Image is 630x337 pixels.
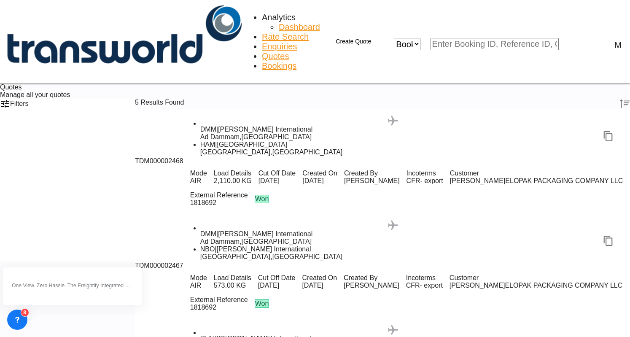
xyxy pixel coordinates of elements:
span: Won [255,300,269,307]
div: DestinationJomo Kenyatta International Kenya [200,245,586,261]
span: Filters [10,100,135,108]
span: Help [587,40,598,50]
span: Incoterms [407,170,443,177]
span: 2,110.00 KG [214,177,252,184]
div: CFR export [406,282,443,289]
span: Rate Search [262,32,309,41]
span: Won [255,195,269,203]
span: Incoterms [406,274,443,282]
span: DMM [PERSON_NAME] International [200,126,312,133]
span: Customer [450,170,623,177]
span: 1818692 [190,199,248,207]
div: M [614,40,622,50]
div: - export [420,282,443,289]
span: Ad Dammam [200,133,242,140]
a: Enquiries [262,42,297,51]
md-icon: icon-chevron-down [420,39,431,49]
md-icon: assets/icons/custom/copyQuote.svg [603,131,613,141]
span: [GEOGRAPHIC_DATA] [200,253,272,260]
span: HAM [GEOGRAPHIC_DATA] [200,141,287,148]
span: | [216,126,218,133]
span: | [215,245,216,253]
span: NBO [PERSON_NAME] International [200,245,311,253]
span: Mohammed Shahil [344,177,400,185]
div: CFR [406,282,420,289]
span: AIR [190,282,207,289]
span: Cut Off Date [258,170,296,177]
span: Mode [190,170,207,177]
span: 573.00 KG [214,282,246,289]
span: Mode [190,274,207,282]
span: [GEOGRAPHIC_DATA] [242,238,312,245]
div: OriginKing Fahd International Saudi Arabia [200,126,586,141]
div: - export [420,177,443,185]
md-icon: icon-plus 400-fg [326,37,336,47]
span: [GEOGRAPHIC_DATA] [242,133,312,140]
span: [GEOGRAPHIC_DATA] [272,148,343,156]
md-icon: assets/icons/custom/roll-o-plane.svg [388,325,398,335]
span: , [240,238,241,245]
span: Ad Dammam [200,238,242,245]
span: Created By [344,274,399,282]
span: icon-magnify [559,38,569,50]
span: Load Details [214,274,251,282]
span: ELOPAK PACKAGING COMPANY LLC [505,177,623,184]
span: 1818692 [190,304,248,311]
button: Copy Quote [590,233,627,248]
md-icon: assets/icons/custom/roll-o-plane.svg [388,220,398,230]
div: CFR [407,177,420,185]
span: 6 Oct 2025 [258,282,296,289]
span: DMM [PERSON_NAME] International [200,230,312,237]
md-icon: assets/icons/custom/copyQuote.svg [603,236,613,246]
span: External Reference [190,296,248,304]
button: Copy Quote [590,128,627,143]
span: TDM000002468 [135,157,183,165]
span: Customer [450,274,623,282]
span: ELOPAK PACKAGING COMPANY LLC [505,282,622,289]
div: CFR export [407,177,443,185]
span: Bookings [262,61,296,70]
span: RAED KHAN ELOPAK PACKAGING COMPANY LLC [450,282,623,289]
span: | [216,230,218,237]
span: Load Details [214,170,252,177]
span: , [270,148,272,156]
span: | [215,141,217,148]
a: Dashboard [279,22,320,32]
span: [GEOGRAPHIC_DATA] [272,253,343,260]
md-icon: assets/icons/custom/roll-o-plane.svg [388,116,398,126]
md-icon: icon-magnify [559,39,569,49]
span: AIR [190,177,207,185]
div: OriginKing Fahd International Saudi Arabia [200,230,586,245]
span: 6 Oct 2025 [258,177,296,185]
span: Analytics [262,13,296,22]
a: Quotes [262,51,289,61]
div: icon-magnify [569,39,579,49]
div: Won [255,299,269,308]
div: DestinationHamburg Germany [200,141,586,156]
span: TDM000002467 [135,262,183,270]
span: 6 Oct 2025 [302,282,337,289]
div: TDM000002467 assets/icons/custom/ship-fill.svgassets/icons/custom/roll-o-plane.svgOriginKing Fahd... [135,213,630,318]
span: Mohammed Shahil [344,282,399,289]
span: [GEOGRAPHIC_DATA] [200,148,272,156]
span: , [240,133,241,140]
span: Cut Off Date [258,274,296,282]
span: Created By [344,170,400,177]
a: Rate Search [262,32,309,42]
button: icon-plus 400-fgCreate Quote [321,33,375,50]
div: Sort by: Created On [620,99,630,109]
span: RAED KHAN ELOPAK PACKAGING COMPANY LLC [450,177,623,185]
span: icon-close [384,38,394,50]
span: , [270,253,272,260]
input: Enter Booking ID, Reference ID, Order ID [431,38,559,50]
span: External Reference [190,191,248,199]
a: Bookings [262,61,296,71]
span: Created On [302,170,337,177]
